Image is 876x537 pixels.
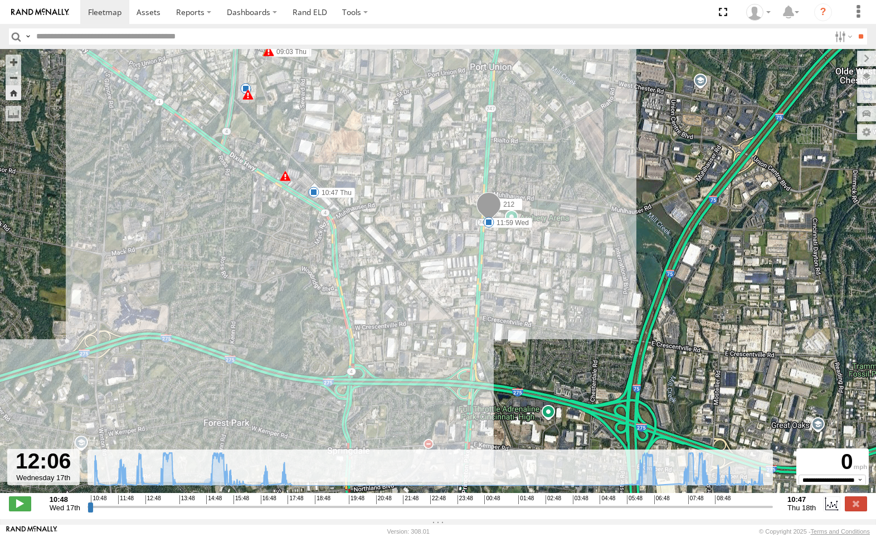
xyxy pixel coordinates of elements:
label: Measure [6,106,21,121]
span: Thu 18th Sep 2025 [787,504,816,512]
span: 05:48 [627,495,643,504]
span: 23:48 [458,495,473,504]
span: 04:48 [600,495,615,504]
label: Map Settings [857,124,876,140]
span: 01:48 [518,495,534,504]
span: 06:48 [654,495,670,504]
span: 07:48 [688,495,704,504]
div: © Copyright 2025 - [759,528,870,535]
span: 14:48 [206,495,222,504]
button: Zoom Home [6,85,21,100]
span: 18:48 [315,495,330,504]
span: 13:48 [179,495,195,504]
label: Search Query [23,28,32,45]
label: Play/Stop [9,496,31,511]
span: 00:48 [484,495,500,504]
label: 10:47 Thu [314,188,355,198]
label: 09:03 Thu [269,47,310,57]
button: Zoom in [6,55,21,70]
span: 08:48 [715,495,731,504]
span: 10:48 [91,495,106,504]
span: 12:48 [145,495,161,504]
label: Search Filter Options [830,28,854,45]
strong: 10:48 [50,495,80,504]
span: Wed 17th Sep 2025 [50,504,80,512]
label: Close [845,496,867,511]
label: 11:59 Wed [489,218,532,228]
span: 02:48 [546,495,561,504]
span: 15:48 [233,495,249,504]
span: 212 [503,201,514,208]
span: 11:48 [118,495,134,504]
button: Zoom out [6,70,21,85]
div: Version: 308.01 [387,528,430,535]
span: 17:48 [288,495,303,504]
span: 22:48 [430,495,446,504]
div: 6 [240,83,251,94]
div: 53 [242,89,254,100]
span: 19:48 [349,495,364,504]
span: 16:48 [261,495,276,504]
a: Terms and Conditions [811,528,870,535]
span: 20:48 [376,495,392,504]
img: rand-logo.svg [11,8,69,16]
span: 21:48 [403,495,418,504]
div: 8 [280,170,291,182]
i: ? [814,3,832,21]
a: Visit our Website [6,526,57,537]
span: 03:48 [573,495,588,504]
strong: 10:47 [787,495,816,504]
div: Mike Seta [742,4,775,21]
div: 0 [798,450,867,474]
